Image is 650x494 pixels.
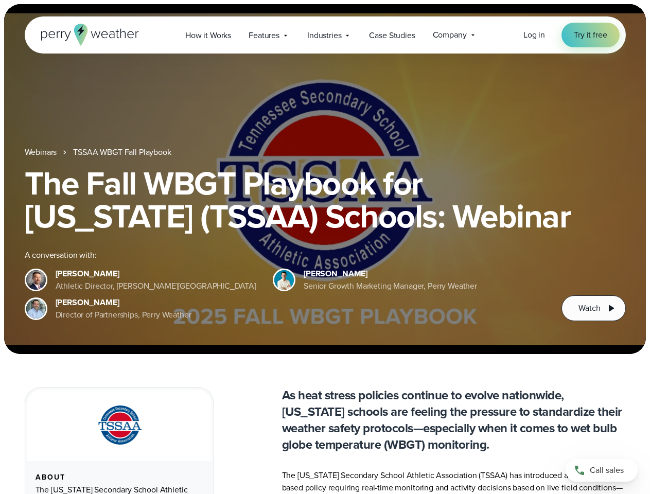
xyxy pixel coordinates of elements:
[574,29,607,41] span: Try it free
[36,473,203,482] div: About
[177,25,240,46] a: How it Works
[25,249,546,261] div: A conversation with:
[561,23,619,47] a: Try it free
[590,464,624,477] span: Call sales
[26,270,46,290] img: Brian Wyatt
[304,280,477,292] div: Senior Growth Marketing Manager, Perry Weather
[25,146,57,158] a: Webinars
[56,280,257,292] div: Athletic Director, [PERSON_NAME][GEOGRAPHIC_DATA]
[369,29,415,42] span: Case Studies
[523,29,545,41] a: Log in
[56,268,257,280] div: [PERSON_NAME]
[185,29,231,42] span: How it Works
[56,296,191,309] div: [PERSON_NAME]
[25,146,626,158] nav: Breadcrumb
[26,299,46,319] img: Jeff Wood
[249,29,279,42] span: Features
[25,167,626,233] h1: The Fall WBGT Playbook for [US_STATE] (TSSAA) Schools: Webinar
[282,387,626,453] p: As heat stress policies continue to evolve nationwide, [US_STATE] schools are feeling the pressur...
[85,402,154,449] img: TSSAA-Tennessee-Secondary-School-Athletic-Association.svg
[578,302,600,314] span: Watch
[73,146,171,158] a: TSSAA WBGT Fall Playbook
[566,459,638,482] a: Call sales
[304,268,477,280] div: [PERSON_NAME]
[561,295,625,321] button: Watch
[307,29,341,42] span: Industries
[56,309,191,321] div: Director of Partnerships, Perry Weather
[433,29,467,41] span: Company
[360,25,424,46] a: Case Studies
[274,270,294,290] img: Spencer Patton, Perry Weather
